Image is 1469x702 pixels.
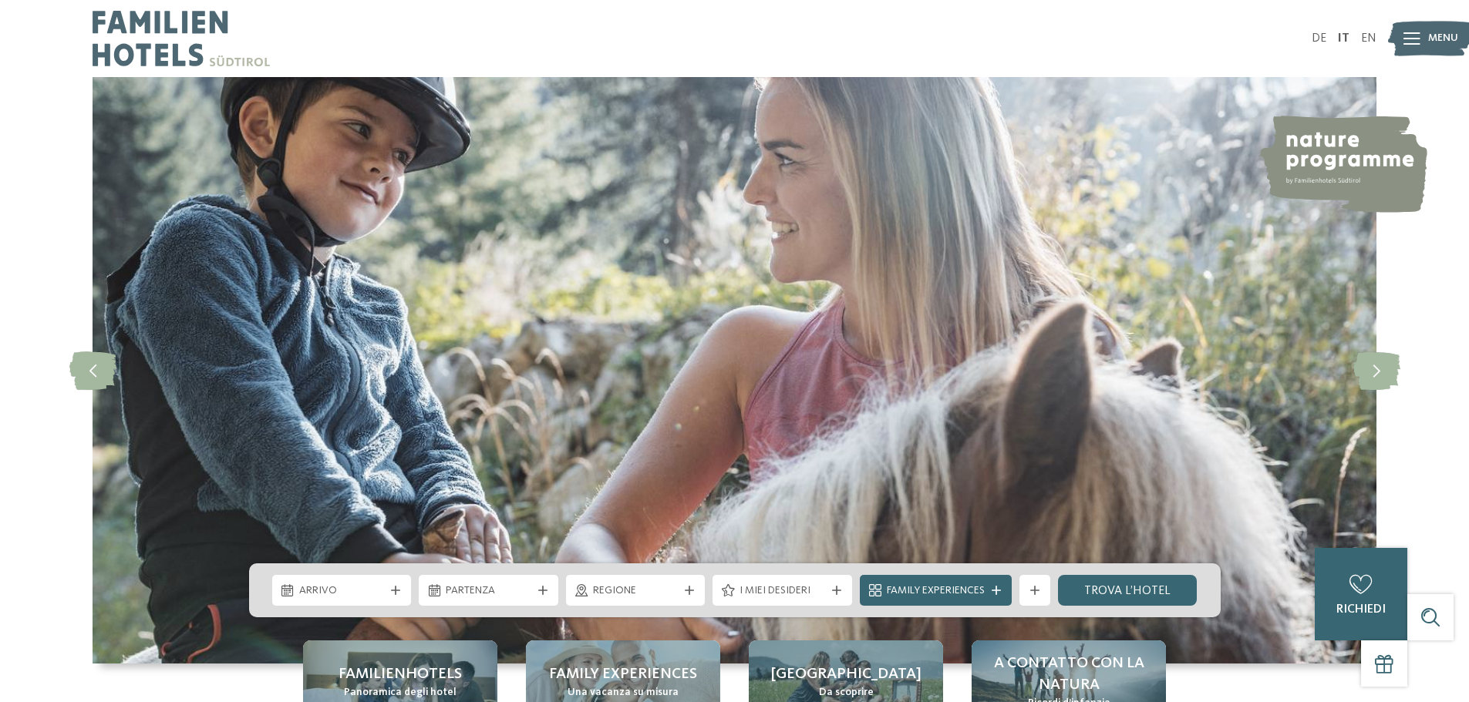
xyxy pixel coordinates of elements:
span: A contatto con la natura [987,653,1151,696]
span: I miei desideri [740,583,825,599]
span: Panoramica degli hotel [344,685,457,700]
span: Family Experiences [887,583,985,599]
span: Da scoprire [819,685,874,700]
a: richiedi [1315,548,1407,640]
span: Menu [1428,31,1458,46]
span: Familienhotels [339,663,462,685]
span: Arrivo [299,583,385,599]
span: Family experiences [549,663,697,685]
img: Family hotel Alto Adige: the happy family places! [93,77,1376,663]
a: trova l’hotel [1058,575,1198,606]
a: DE [1312,32,1326,45]
span: Partenza [446,583,531,599]
img: nature programme by Familienhotels Südtirol [1258,116,1427,213]
span: Una vacanza su misura [568,685,679,700]
span: [GEOGRAPHIC_DATA] [771,663,921,685]
span: Regione [593,583,679,599]
span: richiedi [1336,603,1386,616]
a: EN [1361,32,1376,45]
a: IT [1338,32,1349,45]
